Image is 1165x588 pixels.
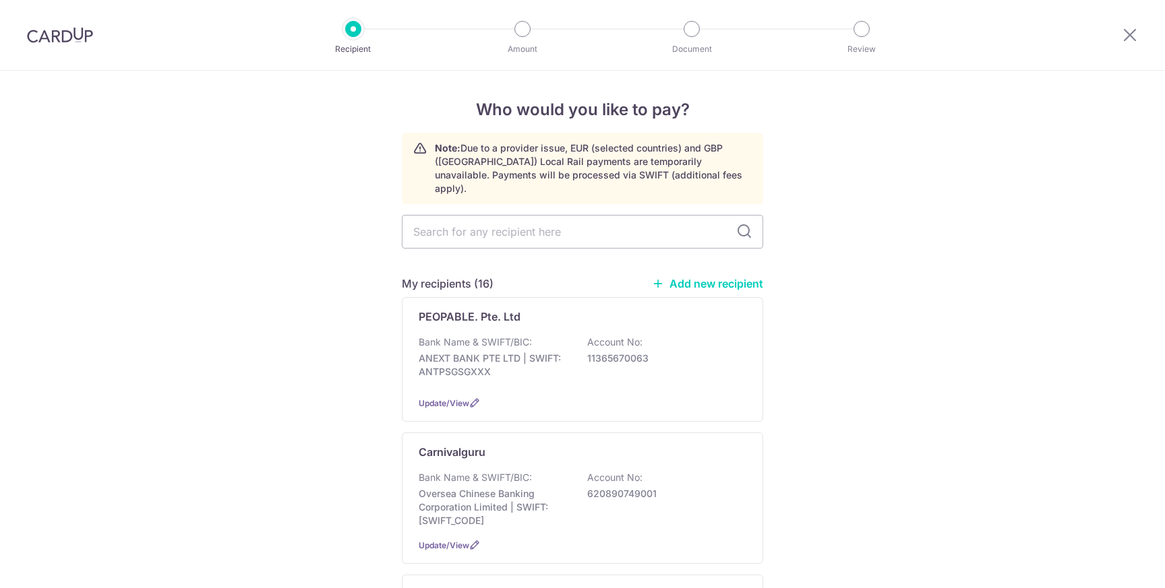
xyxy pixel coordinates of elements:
[419,540,469,550] a: Update/View
[419,471,532,484] p: Bank Name & SWIFT/BIC:
[419,487,570,527] p: Oversea Chinese Banking Corporation Limited | SWIFT: [SWIFT_CODE]
[419,398,469,408] a: Update/View
[435,142,460,154] strong: Note:
[587,352,738,365] p: 11365670063
[419,308,520,325] p: PEOPABLE. Pte. Ltd
[587,471,643,484] p: Account No:
[402,215,763,249] input: Search for any recipient here
[587,335,643,349] p: Account No:
[1078,548,1152,581] iframe: Opens a widget where you can find more information
[419,352,570,379] p: ANEXT BANK PTE LTD | SWIFT: ANTPSGSGXXX
[652,277,763,290] a: Add new recipient
[473,42,572,56] p: Amount
[303,42,403,56] p: Recipient
[812,42,912,56] p: Review
[419,335,532,349] p: Bank Name & SWIFT/BIC:
[419,444,485,460] p: Carnivalguru
[435,141,752,195] p: Due to a provider issue, EUR (selected countries) and GBP ([GEOGRAPHIC_DATA]) Local Rail payments...
[27,27,93,43] img: CardUp
[587,487,738,500] p: 620890749001
[402,98,763,122] h4: Who would you like to pay?
[402,275,494,292] h5: My recipients (16)
[642,42,742,56] p: Document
